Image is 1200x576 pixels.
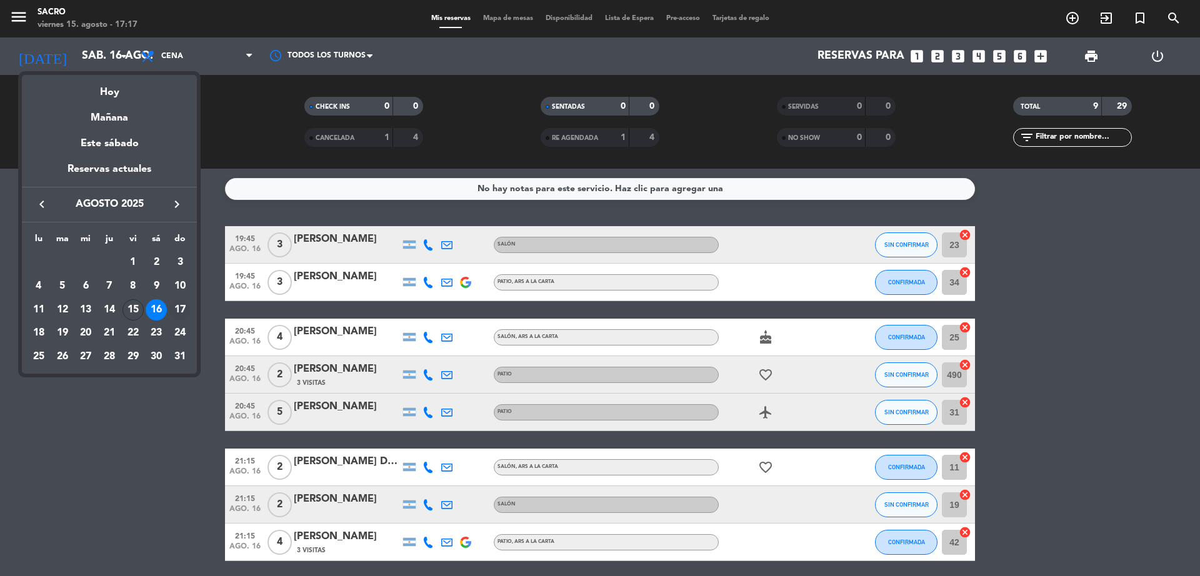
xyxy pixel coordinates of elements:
[169,276,191,297] div: 10
[169,252,191,273] div: 3
[146,276,167,297] div: 9
[52,322,73,344] div: 19
[97,345,121,369] td: 28 de agosto de 2025
[168,298,192,322] td: 17 de agosto de 2025
[168,251,192,274] td: 3 de agosto de 2025
[75,299,96,320] div: 13
[28,299,49,320] div: 11
[75,276,96,297] div: 6
[122,322,144,344] div: 22
[27,251,121,274] td: AGO.
[52,299,73,320] div: 12
[74,298,97,322] td: 13 de agosto de 2025
[146,346,167,367] div: 30
[121,232,145,251] th: viernes
[51,298,74,322] td: 12 de agosto de 2025
[168,321,192,345] td: 24 de agosto de 2025
[146,322,167,344] div: 23
[27,298,51,322] td: 11 de agosto de 2025
[51,274,74,298] td: 5 de agosto de 2025
[34,197,49,212] i: keyboard_arrow_left
[145,345,169,369] td: 30 de agosto de 2025
[121,251,145,274] td: 1 de agosto de 2025
[51,232,74,251] th: martes
[121,298,145,322] td: 15 de agosto de 2025
[53,196,166,212] span: agosto 2025
[74,232,97,251] th: miércoles
[27,232,51,251] th: lunes
[121,345,145,369] td: 29 de agosto de 2025
[169,322,191,344] div: 24
[169,197,184,212] i: keyboard_arrow_right
[169,299,191,320] div: 17
[122,276,144,297] div: 8
[121,274,145,298] td: 8 de agosto de 2025
[97,321,121,345] td: 21 de agosto de 2025
[22,126,197,161] div: Este sábado
[28,322,49,344] div: 18
[31,196,53,212] button: keyboard_arrow_left
[22,75,197,101] div: Hoy
[99,346,120,367] div: 28
[22,161,197,187] div: Reservas actuales
[122,252,144,273] div: 1
[97,232,121,251] th: jueves
[75,346,96,367] div: 27
[99,276,120,297] div: 7
[27,345,51,369] td: 25 de agosto de 2025
[145,274,169,298] td: 9 de agosto de 2025
[74,274,97,298] td: 6 de agosto de 2025
[75,322,96,344] div: 20
[145,321,169,345] td: 23 de agosto de 2025
[99,322,120,344] div: 21
[28,276,49,297] div: 4
[168,232,192,251] th: domingo
[145,251,169,274] td: 2 de agosto de 2025
[122,346,144,367] div: 29
[28,346,49,367] div: 25
[168,274,192,298] td: 10 de agosto de 2025
[74,321,97,345] td: 20 de agosto de 2025
[168,345,192,369] td: 31 de agosto de 2025
[99,299,120,320] div: 14
[97,274,121,298] td: 7 de agosto de 2025
[74,345,97,369] td: 27 de agosto de 2025
[121,321,145,345] td: 22 de agosto de 2025
[166,196,188,212] button: keyboard_arrow_right
[169,346,191,367] div: 31
[146,252,167,273] div: 2
[146,299,167,320] div: 16
[122,299,144,320] div: 15
[145,298,169,322] td: 16 de agosto de 2025
[52,276,73,297] div: 5
[97,298,121,322] td: 14 de agosto de 2025
[51,321,74,345] td: 19 de agosto de 2025
[27,321,51,345] td: 18 de agosto de 2025
[27,274,51,298] td: 4 de agosto de 2025
[145,232,169,251] th: sábado
[51,345,74,369] td: 26 de agosto de 2025
[52,346,73,367] div: 26
[22,101,197,126] div: Mañana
